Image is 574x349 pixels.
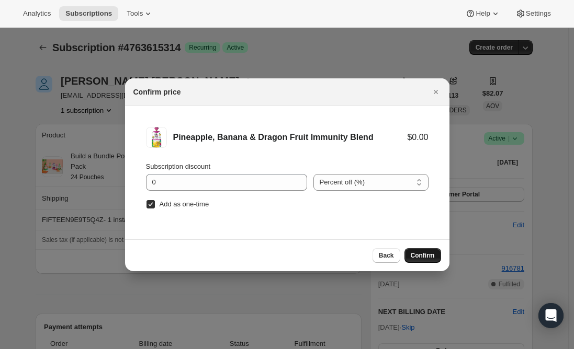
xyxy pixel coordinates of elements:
button: Back [373,248,400,263]
button: Tools [120,6,160,21]
div: Pineapple, Banana & Dragon Fruit Immunity Blend [173,132,408,143]
span: Add as one-time [160,200,209,208]
img: Pineapple, Banana & Dragon Fruit Immunity Blend [146,127,167,148]
button: Settings [509,6,557,21]
span: Confirm [411,251,435,260]
span: Help [476,9,490,18]
div: Open Intercom Messenger [538,303,564,328]
div: $0.00 [407,132,428,143]
button: Close [429,85,443,99]
span: Analytics [23,9,51,18]
span: Settings [526,9,551,18]
span: Back [379,251,394,260]
button: Confirm [404,248,441,263]
span: Subscription discount [146,162,211,170]
h2: Confirm price [133,87,181,97]
span: Subscriptions [65,9,112,18]
button: Analytics [17,6,57,21]
span: Tools [127,9,143,18]
button: Help [459,6,507,21]
button: Subscriptions [59,6,118,21]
